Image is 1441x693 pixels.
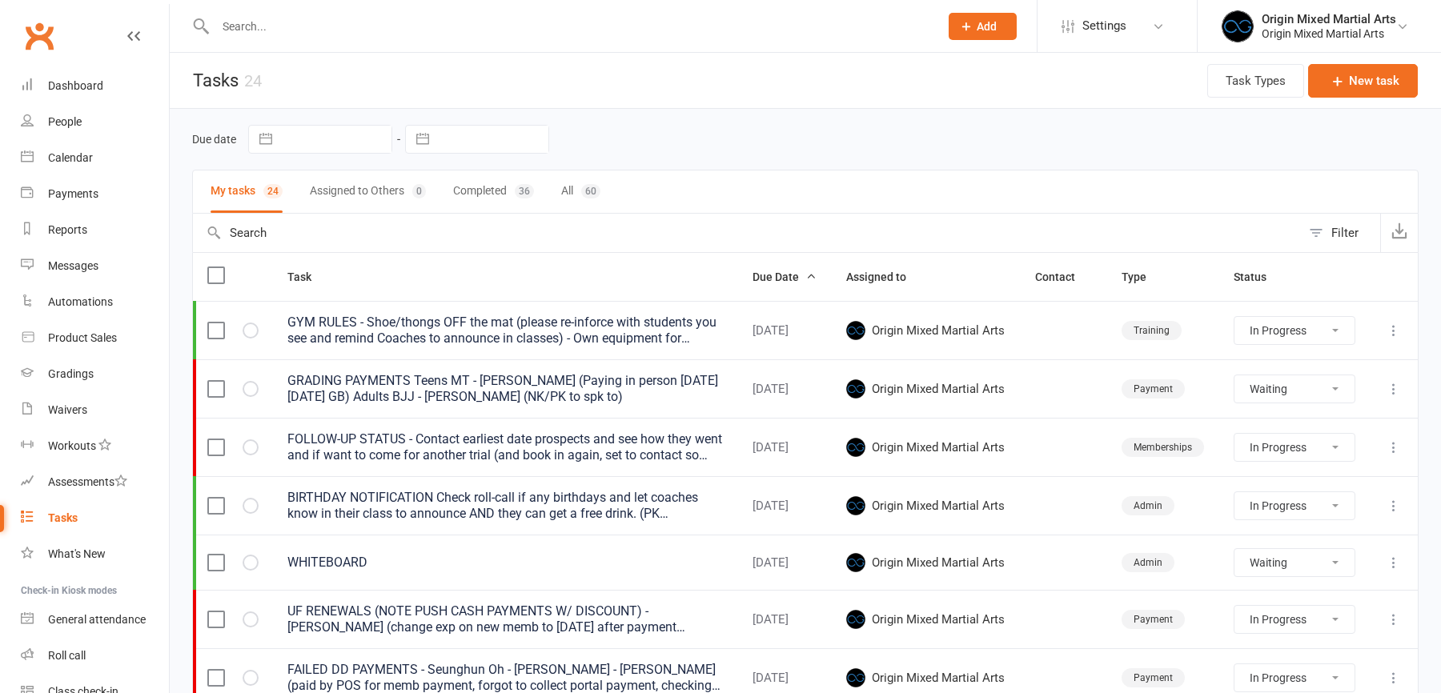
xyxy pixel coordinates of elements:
img: Origin Mixed Martial Arts [846,379,865,399]
button: All60 [561,170,600,213]
a: People [21,104,169,140]
span: Origin Mixed Martial Arts [846,610,1006,629]
div: [DATE] [753,613,817,627]
img: Origin Mixed Martial Arts [846,438,865,457]
span: Settings [1082,8,1126,44]
div: Payment [1122,379,1185,399]
button: Filter [1301,214,1380,252]
button: Due Date [753,267,817,286]
img: thumb_image1665119159.png [1222,10,1254,42]
a: Dashboard [21,68,169,104]
a: Tasks [21,500,169,536]
a: Calendar [21,140,169,176]
span: Contact [1035,270,1093,283]
a: Product Sales [21,320,169,356]
div: Admin [1122,496,1174,515]
div: Origin Mixed Martial Arts [1262,26,1396,41]
a: Payments [21,176,169,212]
a: Automations [21,284,169,320]
div: Waivers [48,403,87,416]
button: Assigned to [846,267,924,286]
button: Add [949,13,1017,40]
div: Calendar [48,151,93,164]
button: Assigned to Others0 [310,170,426,213]
span: Origin Mixed Martial Arts [846,668,1006,687]
div: Payment [1122,610,1185,629]
img: Origin Mixed Martial Arts [846,610,865,629]
div: Tasks [48,511,78,524]
div: Messages [48,259,98,272]
a: Gradings [21,356,169,392]
span: Origin Mixed Martial Arts [846,496,1006,515]
div: Payment [1122,668,1185,687]
div: Automations [48,295,113,308]
div: Reports [48,223,87,236]
div: Assessments [48,475,127,488]
div: 24 [244,71,262,90]
span: Assigned to [846,270,924,283]
button: Task Types [1207,64,1304,98]
label: Due date [192,133,236,146]
h1: Tasks [170,53,262,108]
div: BIRTHDAY NOTIFICATION Check roll-call if any birthdays and let coaches know in their class to ann... [287,490,724,522]
div: [DATE] [753,383,817,396]
span: Due Date [753,270,817,283]
img: Origin Mixed Martial Arts [846,321,865,340]
input: Search [193,214,1301,252]
div: UF RENEWALS (NOTE PUSH CASH PAYMENTS W/ DISCOUNT) - [PERSON_NAME] (change exp on new memb to [DAT... [287,603,724,635]
div: 60 [581,184,600,198]
a: General attendance kiosk mode [21,602,169,638]
img: Origin Mixed Martial Arts [846,668,865,687]
a: Reports [21,212,169,248]
a: Assessments [21,464,169,500]
span: Status [1234,270,1284,283]
div: Origin Mixed Martial Arts [1262,12,1396,26]
div: General attendance [48,613,146,626]
a: Messages [21,248,169,284]
div: 36 [515,184,534,198]
a: Workouts [21,428,169,464]
div: Filter [1331,223,1359,242]
button: Task [287,267,329,286]
a: What's New [21,536,169,572]
img: Origin Mixed Martial Arts [846,553,865,572]
div: [DATE] [753,499,817,513]
span: Origin Mixed Martial Arts [846,379,1006,399]
div: [DATE] [753,441,817,455]
div: [DATE] [753,324,817,338]
a: Waivers [21,392,169,428]
div: 0 [412,184,426,198]
button: Contact [1035,267,1093,286]
div: Admin [1122,553,1174,572]
div: Dashboard [48,79,103,92]
div: [DATE] [753,671,817,685]
span: Add [977,20,997,33]
span: Origin Mixed Martial Arts [846,553,1006,572]
div: Training [1122,321,1182,340]
div: Payments [48,187,98,200]
div: Product Sales [48,331,117,344]
img: Origin Mixed Martial Arts [846,496,865,515]
div: Workouts [48,439,96,452]
button: New task [1308,64,1418,98]
a: Roll call [21,638,169,674]
span: Origin Mixed Martial Arts [846,438,1006,457]
div: Memberships [1122,438,1204,457]
div: FOLLOW-UP STATUS - Contact earliest date prospects and see how they went and if want to come for ... [287,431,724,463]
a: Clubworx [19,16,59,56]
button: Type [1122,267,1164,286]
div: What's New [48,547,106,560]
span: Origin Mixed Martial Arts [846,321,1006,340]
input: Search... [211,15,928,38]
button: Completed36 [453,170,534,213]
div: GRADING PAYMENTS Teens MT - [PERSON_NAME] (Paying in person [DATE][DATE] GB) Adults BJJ - [PERSON... [287,373,724,405]
div: GYM RULES - Shoe/thongs OFF the mat (please re-inforce with students you see and remind Coaches t... [287,314,724,346]
span: Type [1122,270,1164,283]
span: Task [287,270,329,283]
div: 24 [263,184,283,198]
button: My tasks24 [211,170,283,213]
div: [DATE] [753,556,817,570]
div: Gradings [48,367,94,380]
div: WHITEBOARD [287,555,724,571]
div: People [48,115,82,128]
